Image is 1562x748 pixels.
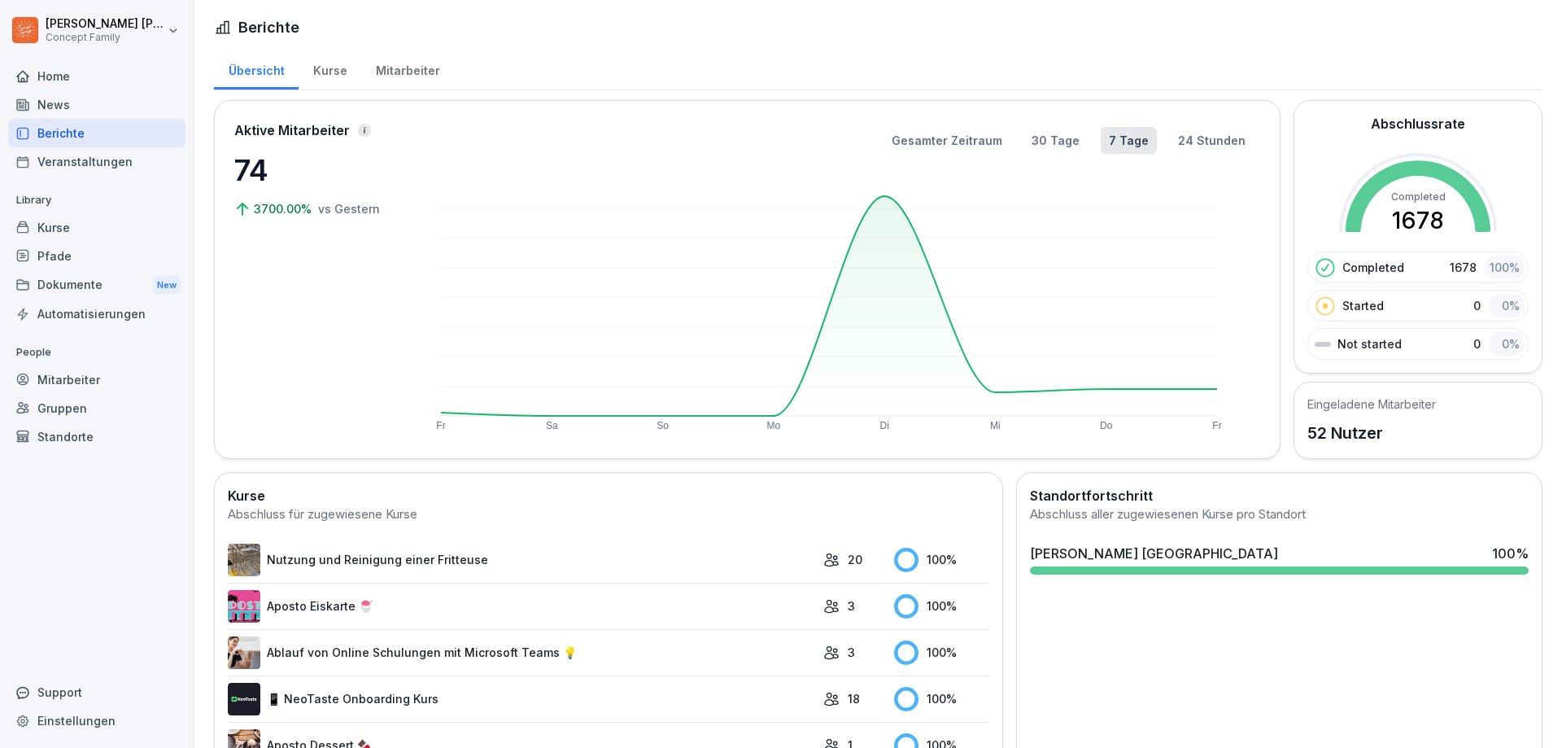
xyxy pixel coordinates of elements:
button: Gesamter Zeitraum [884,127,1010,154]
a: Pfade [8,242,185,270]
button: 24 Stunden [1170,127,1254,154]
a: News [8,90,185,119]
p: 18 [848,690,860,707]
div: New [153,276,181,295]
div: Dokumente [8,270,185,300]
text: Mo [767,420,781,431]
text: Do [1100,420,1113,431]
p: Started [1342,297,1384,314]
p: 3 [848,597,855,615]
p: 74 [234,148,397,192]
p: Completed [1342,259,1404,276]
p: 20 [848,551,862,568]
a: Veranstaltungen [8,147,185,176]
p: 52 Nutzer [1307,421,1436,445]
text: Fr [1212,420,1221,431]
a: Home [8,62,185,90]
p: 0 [1473,335,1481,352]
div: Abschluss für zugewiesene Kurse [228,505,989,524]
div: Support [8,678,185,706]
a: Einstellungen [8,706,185,735]
p: 0 [1473,297,1481,314]
a: Standorte [8,422,185,451]
button: 30 Tage [1023,127,1088,154]
a: Mitarbeiter [361,48,454,90]
a: Mitarbeiter [8,365,185,394]
p: People [8,339,185,365]
button: 7 Tage [1101,127,1157,154]
div: 100 % [1485,256,1525,279]
h1: Berichte [238,16,299,38]
h2: Kurse [228,486,989,505]
div: 0 % [1489,294,1525,317]
div: 100 % [894,641,990,665]
div: Abschluss aller zugewiesenen Kurse pro Standort [1030,505,1529,524]
a: Kurse [299,48,361,90]
a: [PERSON_NAME] [GEOGRAPHIC_DATA]100% [1023,537,1535,581]
text: Sa [546,420,558,431]
p: 1678 [1450,259,1477,276]
a: DokumenteNew [8,270,185,300]
a: Aposto Eiskarte 🍧 [228,590,815,623]
img: b2msvuojt3s6egexuweix326.png [228,544,260,576]
p: vs Gestern [318,200,380,217]
text: Di [879,420,888,431]
div: [PERSON_NAME] [GEOGRAPHIC_DATA] [1030,544,1278,563]
text: Fr [436,420,445,431]
h2: Abschlussrate [1371,114,1465,133]
text: So [657,420,669,431]
p: [PERSON_NAME] [PERSON_NAME] [46,17,164,31]
div: 100 % [1492,544,1529,563]
img: wogpw1ad3b6xttwx9rgsg3h8.png [228,683,260,715]
a: Berichte [8,119,185,147]
h5: Eingeladene Mitarbeiter [1307,396,1436,413]
img: e8eoks8cju23yjmx0b33vrq2.png [228,636,260,669]
a: Gruppen [8,394,185,422]
a: Übersicht [214,48,299,90]
div: 100 % [894,548,990,572]
p: 3 [848,644,855,661]
a: Kurse [8,213,185,242]
p: Library [8,187,185,213]
h2: Standortfortschritt [1030,486,1529,505]
div: 0 % [1489,332,1525,356]
p: 3700.00% [254,200,315,217]
text: Mi [990,420,1001,431]
a: 📱 NeoTaste Onboarding Kurs [228,683,815,715]
p: Concept Family [46,32,164,43]
img: jodldgla1n88m1zx1ylvr2oo.png [228,590,260,623]
p: Not started [1337,335,1402,352]
p: Aktive Mitarbeiter [234,120,350,140]
div: 100 % [894,594,990,619]
div: 100 % [894,687,990,711]
a: Automatisierungen [8,300,185,328]
a: Nutzung und Reinigung einer Fritteuse [228,544,815,576]
a: Ablauf von Online Schulungen mit Microsoft Teams 💡 [228,636,815,669]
